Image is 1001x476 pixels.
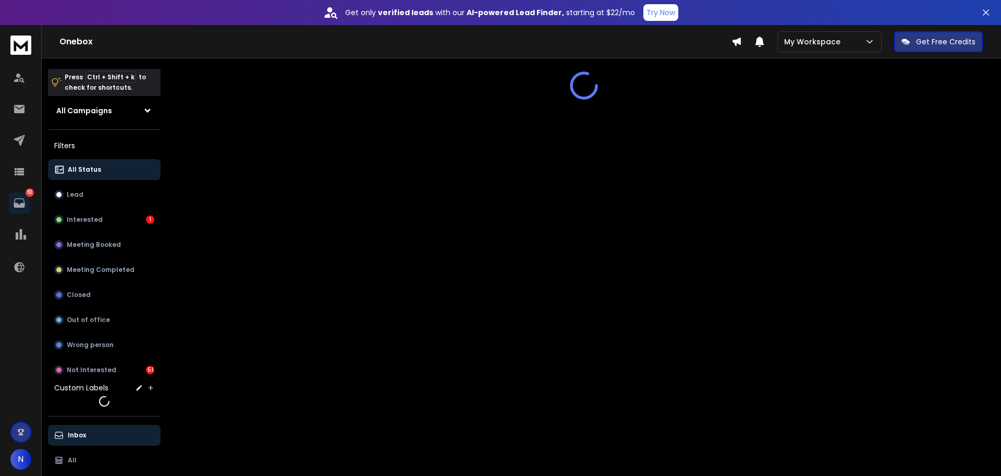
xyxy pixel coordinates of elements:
[378,7,433,18] strong: verified leads
[68,456,77,465] p: All
[48,284,161,305] button: Closed
[146,366,154,374] div: 51
[67,241,121,249] p: Meeting Booked
[48,184,161,205] button: Lead
[59,35,731,48] h1: Onebox
[48,138,161,153] h3: Filters
[67,216,103,224] p: Interested
[86,71,136,83] span: Ctrl + Shift + k
[48,259,161,280] button: Meeting Completed
[9,193,30,213] a: 52
[643,4,678,21] button: Try Now
[48,100,161,121] button: All Campaigns
[48,234,161,255] button: Meeting Booked
[54,383,108,393] h3: Custom Labels
[67,266,135,274] p: Meeting Completed
[67,191,83,199] p: Lead
[48,450,161,471] button: All
[67,316,110,324] p: Out of office
[10,449,31,470] button: N
[48,159,161,180] button: All Status
[146,216,154,224] div: 1
[67,291,91,299] p: Closed
[784,37,845,47] p: My Workspace
[48,335,161,355] button: Wrong person
[48,360,161,380] button: Not Interested51
[68,431,86,439] p: Inbox
[467,7,564,18] strong: AI-powered Lead Finder,
[345,7,635,18] p: Get only with our starting at $22/mo
[10,35,31,55] img: logo
[646,7,675,18] p: Try Now
[894,31,983,52] button: Get Free Credits
[916,37,975,47] p: Get Free Credits
[67,341,114,349] p: Wrong person
[26,188,34,197] p: 52
[56,105,112,116] h1: All Campaigns
[67,366,116,374] p: Not Interested
[48,310,161,330] button: Out of office
[48,209,161,230] button: Interested1
[48,425,161,446] button: Inbox
[68,165,101,174] p: All Status
[65,72,146,93] p: Press to check for shortcuts.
